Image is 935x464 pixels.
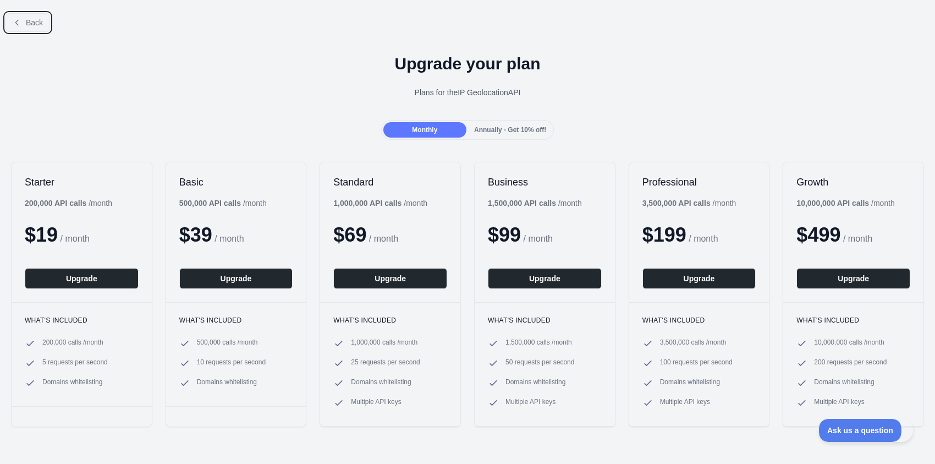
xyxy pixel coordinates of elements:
h2: Standard [333,176,447,189]
b: 1,000,000 API calls [333,199,402,208]
span: $ 199 [642,223,686,246]
span: $ 69 [333,223,366,246]
h2: Business [488,176,602,189]
b: 1,500,000 API calls [488,199,556,208]
h2: Professional [642,176,756,189]
div: / month [488,198,582,209]
b: 3,500,000 API calls [642,199,711,208]
div: / month [333,198,427,209]
div: / month [642,198,736,209]
iframe: Toggle Customer Support [819,419,913,442]
span: $ 99 [488,223,521,246]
